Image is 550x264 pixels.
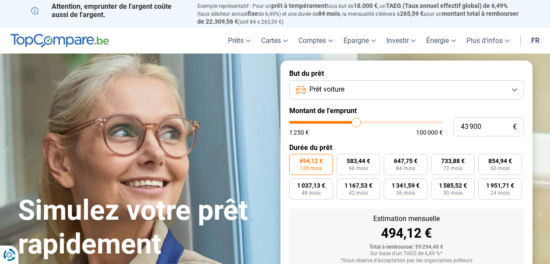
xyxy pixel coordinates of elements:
a: Cartes [256,28,293,54]
span: 1 037,13 € [297,182,325,189]
p: Attention, emprunter de l'argent coûte aussi de l'argent. [31,2,187,19]
span: 583,44 € [347,158,370,164]
span: 30 mois [443,190,462,196]
a: Prêts [223,28,256,54]
label: Durée du prêt [289,143,524,152]
span: 1 951,71 € [486,182,514,189]
span: 24 mois [490,190,510,196]
span: 96 mois [349,166,368,171]
p: Exemple représentatif : Pour un tous but de , un (taux débiteur annuel de 6,49%) et une durée de ... [197,2,519,25]
div: Total à rembourser: 59 294,40 € [296,244,517,250]
span: 1 250 € [289,129,309,136]
div: *Sous réserve d'acceptation par les organismes prêteurs [296,258,517,264]
span: 120 mois [300,166,322,171]
span: 265,59 € [400,10,424,17]
div: 494,12 € [296,227,517,240]
a: Investir [381,28,421,54]
span: 494,12 € [299,158,323,164]
h1: Simulez votre prêt rapidement [18,194,270,261]
span: 1 341,59 € [392,182,420,189]
span: 84 mois [318,10,340,17]
a: Comptes [293,28,338,54]
span: 1 167,53 € [344,182,372,189]
span: 84 mois [396,166,415,171]
div: Sur base d'un TAEG de 6,49 %* [296,251,517,257]
span: montant total à rembourser de 22.309,56 € [197,10,518,25]
span: TAEG (Taux annuel effectif global) de 6,49% [386,2,508,9]
span: 18.000 € [354,2,378,9]
span: € [513,123,517,131]
a: Énergie [421,28,461,54]
span: 42 mois [349,190,368,196]
a: Plus d'infos [461,28,515,54]
span: 60 mois [490,166,510,171]
span: Prêt voiture [309,85,344,94]
span: prêt à tempérament [271,2,327,9]
label: But du prêt [289,69,524,78]
div: Estimation mensuelle [296,215,517,222]
span: 72 mois [443,166,462,171]
span: 733,88 € [441,158,465,164]
a: fr [526,28,545,54]
span: fixe [248,10,258,17]
span: 854,94 € [488,158,512,164]
label: Montant de l'emprunt [289,107,524,115]
a: Épargne [338,28,381,54]
button: Prêt voiture [289,80,524,100]
span: 100 000 € [416,129,443,136]
img: TopCompare [11,34,109,48]
span: 36 mois [396,190,415,196]
span: 647,75 € [394,158,417,164]
span: 1 585,52 € [439,182,467,189]
span: 48 mois [301,190,321,196]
